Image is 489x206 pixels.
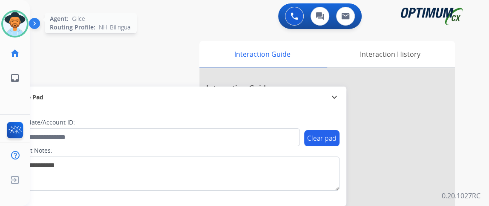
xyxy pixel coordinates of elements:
img: avatar [3,12,27,36]
span: Routing Profile: [50,23,95,32]
label: Contact Notes: [11,146,52,155]
p: 0.20.1027RC [442,191,480,201]
span: Agent: [50,15,69,23]
div: Interaction History [325,41,455,67]
mat-icon: inbox [10,73,20,83]
mat-icon: expand_more [329,92,339,102]
button: Clear pad [304,130,339,146]
mat-icon: home [10,48,20,58]
span: Gilce [72,15,85,23]
div: Interaction Guide [199,41,325,67]
label: Candidate/Account ID: [11,118,75,127]
span: NH_Bilingual [99,23,132,32]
